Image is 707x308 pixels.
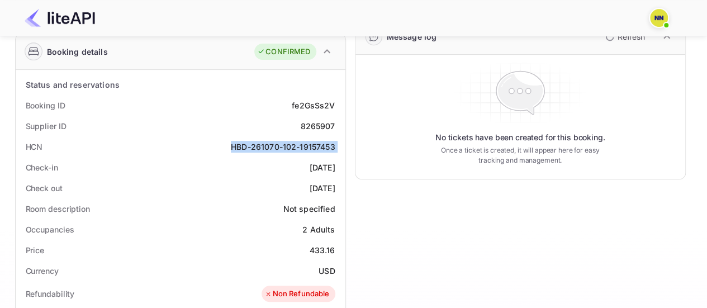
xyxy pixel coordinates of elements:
[26,162,58,173] div: Check-in
[650,9,668,27] img: N/A N/A
[310,244,335,256] div: 433.16
[387,31,437,42] div: Message log
[26,288,75,300] div: Refundability
[257,46,310,58] div: CONFIRMED
[26,244,45,256] div: Price
[26,141,43,153] div: HCN
[26,224,74,235] div: Occupancies
[47,46,108,58] div: Booking details
[26,120,67,132] div: Supplier ID
[26,265,59,277] div: Currency
[300,120,335,132] div: 8265907
[283,203,335,215] div: Not specified
[231,141,335,153] div: HBD-261070-102-19157453
[435,132,605,143] p: No tickets have been created for this booking.
[319,265,335,277] div: USD
[26,99,65,111] div: Booking ID
[310,182,335,194] div: [DATE]
[310,162,335,173] div: [DATE]
[302,224,335,235] div: 2 Adults
[432,145,609,165] p: Once a ticket is created, it will appear here for easy tracking and management.
[264,288,329,300] div: Non Refundable
[26,182,63,194] div: Check out
[26,203,90,215] div: Room description
[25,9,95,27] img: LiteAPI Logo
[292,99,335,111] div: fe2GsSs2V
[618,31,645,42] p: Refresh
[599,28,649,46] button: Refresh
[26,79,120,91] div: Status and reservations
